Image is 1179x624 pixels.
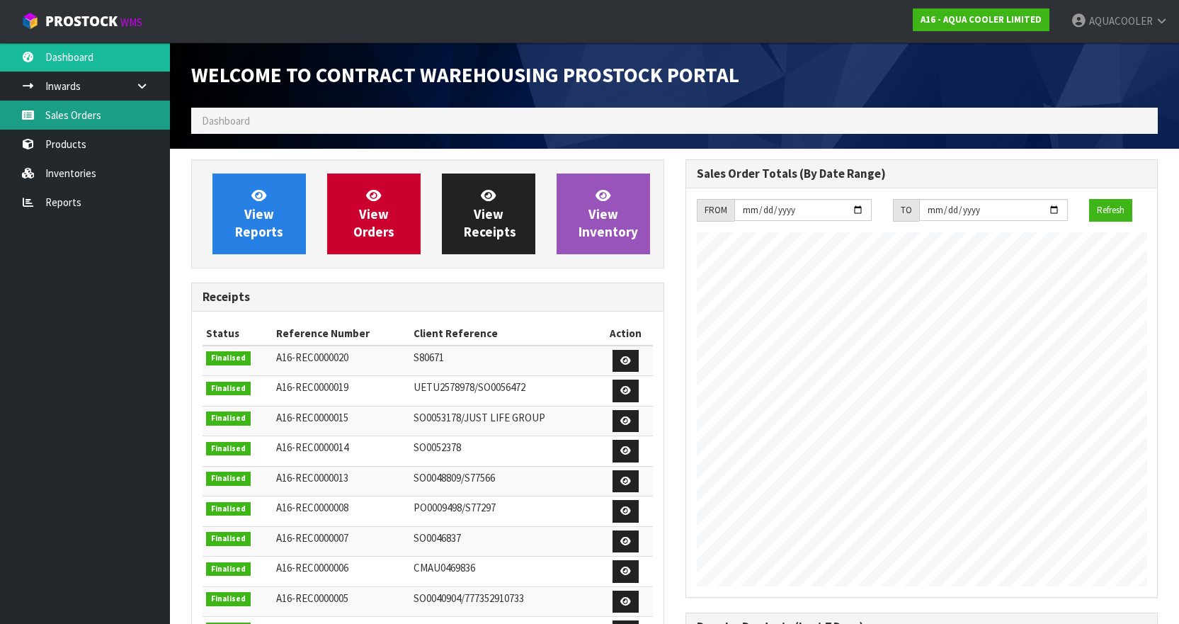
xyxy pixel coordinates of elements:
span: UETU2578978/SO0056472 [414,380,525,394]
span: View Inventory [579,187,638,240]
span: SO0053178/JUST LIFE GROUP [414,411,545,424]
span: Finalised [206,592,251,606]
span: A16-REC0000013 [276,471,348,484]
span: Finalised [206,412,251,426]
span: A16-REC0000007 [276,531,348,545]
span: SO0052378 [414,441,461,454]
span: View Orders [353,187,394,240]
h3: Receipts [203,290,653,304]
div: TO [893,199,919,222]
span: CMAU0469836 [414,561,475,574]
span: SO0040904/777352910733 [414,591,524,605]
span: A16-REC0000008 [276,501,348,514]
span: View Reports [235,187,283,240]
span: View Receipts [464,187,516,240]
h3: Sales Order Totals (By Date Range) [697,167,1147,181]
span: Welcome to Contract Warehousing ProStock Portal [191,62,739,88]
span: A16-REC0000005 [276,591,348,605]
span: Finalised [206,502,251,516]
div: FROM [697,199,734,222]
span: AQUACOOLER [1089,14,1153,28]
small: WMS [120,16,142,29]
span: Dashboard [202,114,250,127]
span: SO0046837 [414,531,461,545]
a: ViewOrders [327,174,421,254]
th: Reference Number [273,322,410,345]
span: Finalised [206,472,251,486]
a: ViewReceipts [442,174,535,254]
th: Action [599,322,652,345]
th: Client Reference [410,322,600,345]
th: Status [203,322,273,345]
span: A16-REC0000019 [276,380,348,394]
span: A16-REC0000006 [276,561,348,574]
span: Finalised [206,532,251,546]
span: Finalised [206,562,251,577]
strong: A16 - AQUA COOLER LIMITED [921,13,1042,25]
img: cube-alt.png [21,12,39,30]
span: A16-REC0000014 [276,441,348,454]
button: Refresh [1089,199,1132,222]
span: SO0048809/S77566 [414,471,495,484]
span: S80671 [414,351,444,364]
span: Finalised [206,351,251,365]
span: A16-REC0000015 [276,411,348,424]
span: ProStock [45,12,118,30]
a: ViewInventory [557,174,650,254]
span: Finalised [206,382,251,396]
a: ViewReports [212,174,306,254]
span: Finalised [206,442,251,456]
span: PO0009498/S77297 [414,501,496,514]
span: A16-REC0000020 [276,351,348,364]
